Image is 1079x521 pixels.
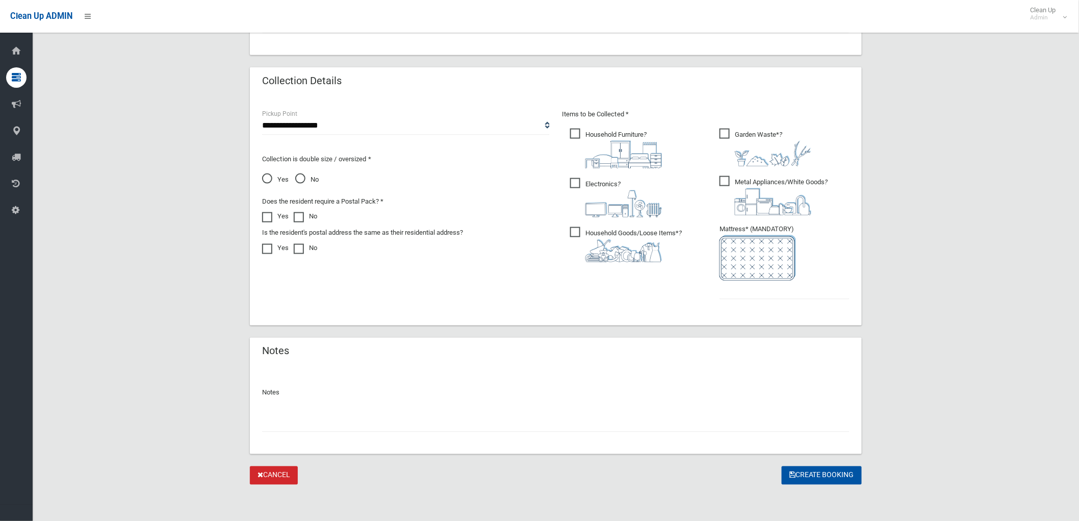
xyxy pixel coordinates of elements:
img: b13cc3517677393f34c0a387616ef184.png [585,239,662,262]
span: Mattress* (MANDATORY) [720,225,850,281]
label: No [294,210,317,222]
a: Cancel [250,466,298,485]
span: Clean Up ADMIN [10,11,72,21]
span: Household Goods/Loose Items* [570,227,682,262]
label: Yes [262,242,289,254]
img: 36c1b0289cb1767239cdd3de9e694f19.png [735,188,811,215]
button: Create Booking [782,466,862,485]
label: Yes [262,210,289,222]
i: ? [585,131,662,168]
span: Garden Waste* [720,129,811,166]
img: 394712a680b73dbc3d2a6a3a7ffe5a07.png [585,190,662,217]
span: Yes [262,173,289,186]
header: Collection Details [250,71,354,91]
i: ? [735,178,828,215]
img: e7408bece873d2c1783593a074e5cb2f.png [720,235,796,281]
p: Collection is double size / oversized * [262,153,550,165]
span: Metal Appliances/White Goods [720,176,828,215]
label: No [294,242,317,254]
img: 4fd8a5c772b2c999c83690221e5242e0.png [735,141,811,166]
p: Items to be Collected * [562,108,850,120]
label: Is the resident's postal address the same as their residential address? [262,227,463,239]
i: ? [585,229,682,262]
span: Clean Up [1025,6,1066,21]
span: Household Furniture [570,129,662,168]
header: Notes [250,341,301,361]
small: Admin [1031,14,1056,21]
span: No [295,173,319,186]
i: ? [585,180,662,217]
span: Electronics [570,178,662,217]
img: aa9efdbe659d29b613fca23ba79d85cb.png [585,141,662,168]
p: Notes [262,387,850,399]
i: ? [735,131,811,166]
label: Does the resident require a Postal Pack? * [262,195,383,208]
